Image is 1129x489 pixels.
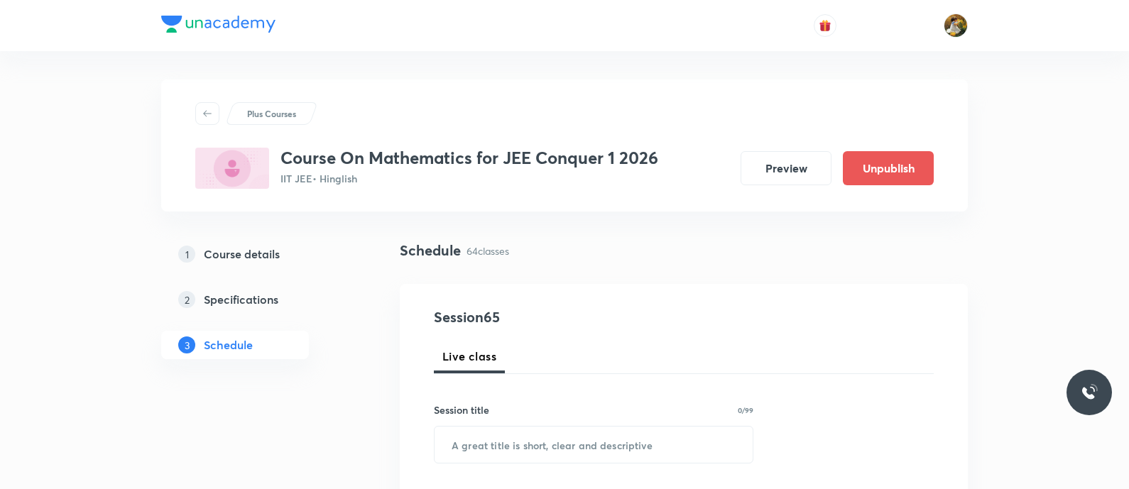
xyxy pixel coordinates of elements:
button: avatar [814,14,836,37]
h6: Session title [434,402,489,417]
button: Unpublish [843,151,934,185]
p: IIT JEE • Hinglish [280,171,658,186]
p: Plus Courses [247,107,296,120]
img: avatar [819,19,831,32]
img: Gayatri Chillure [944,13,968,38]
span: Live class [442,348,496,365]
h3: Course On Mathematics for JEE Conquer 1 2026 [280,148,658,168]
a: 2Specifications [161,285,354,314]
p: 0/99 [738,407,753,414]
img: E8EC3247-4387-4B16-994F-68C706CE655E_plus.png [195,148,269,189]
h5: Course details [204,246,280,263]
h4: Schedule [400,240,461,261]
img: Company Logo [161,16,276,33]
p: 2 [178,291,195,308]
h4: Session 65 [434,307,693,328]
a: Company Logo [161,16,276,36]
img: ttu [1081,384,1098,401]
a: 1Course details [161,240,354,268]
h5: Schedule [204,336,253,353]
h5: Specifications [204,291,278,308]
button: Preview [741,151,831,185]
p: 64 classes [467,243,509,258]
p: 1 [178,246,195,263]
input: A great title is short, clear and descriptive [435,427,753,463]
p: 3 [178,336,195,353]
